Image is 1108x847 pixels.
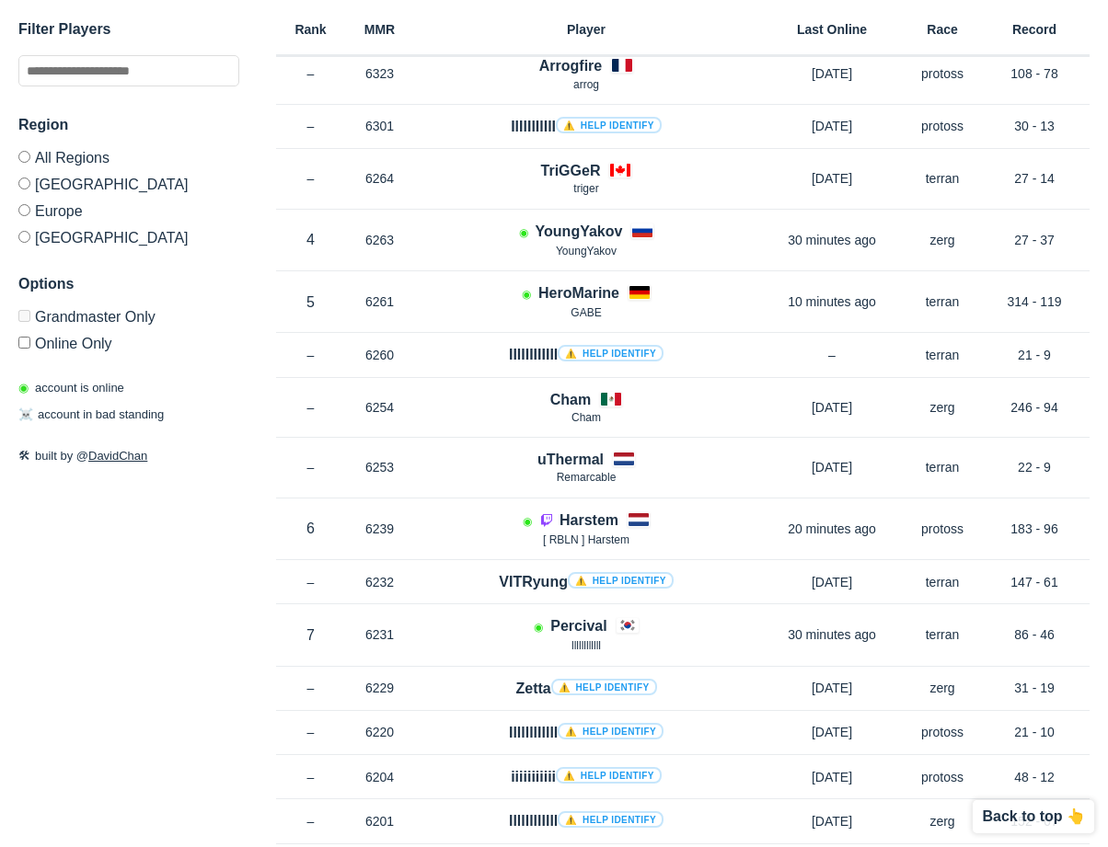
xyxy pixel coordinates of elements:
[276,573,345,591] p: –
[550,389,591,410] h4: Cham
[18,177,30,189] input: [GEOGRAPHIC_DATA]
[345,64,414,83] p: 6323
[276,518,345,539] p: 6
[758,169,906,188] p: [DATE]
[18,151,239,170] label: All Regions
[541,160,601,181] h4: TriGGeR
[556,117,662,133] a: ⚠️ Help identify
[758,679,906,697] p: [DATE]
[758,117,906,135] p: [DATE]
[979,520,1090,538] p: 183 - 96
[571,411,601,424] span: Cham
[568,572,674,589] a: ⚠️ Help identify
[979,23,1090,36] h6: Record
[345,23,414,36] h6: MMR
[556,245,617,258] span: YoungYakov
[345,398,414,417] p: 6254
[345,231,414,249] p: 6263
[276,398,345,417] p: –
[511,766,662,787] h4: iiiiiiiiiii
[979,573,1090,591] p: 147 - 61
[511,116,662,137] h4: IlIlIlIlIlI
[18,379,124,397] p: account is online
[276,624,345,646] p: 7
[758,292,906,311] p: 10 minutes ago
[906,573,979,591] p: terran
[560,509,618,531] h4: Harstem
[906,812,979,830] p: zerg
[758,573,906,591] p: [DATE]
[571,306,601,319] span: GABE
[979,679,1090,697] p: 31 - 19
[539,512,560,528] a: Player is streaming on Twitch
[979,117,1090,135] p: 30 - 13
[573,78,599,91] span: arrog
[556,767,662,784] a: ⚠️ Help identify
[345,768,414,786] p: 6204
[758,723,906,741] p: [DATE]
[558,345,664,361] a: ⚠️ Help identify
[345,812,414,830] p: 6201
[758,458,906,476] p: [DATE]
[906,723,979,741] p: protoss
[906,23,979,36] h6: Race
[906,458,979,476] p: terran
[906,231,979,249] p: zerg
[345,679,414,697] p: 6229
[906,679,979,697] p: zerg
[539,512,554,527] img: icon-twitch.7daa0e80.svg
[18,151,30,163] input: All Regions
[979,231,1090,249] p: 27 - 37
[543,533,629,546] span: [ RBLN ] Harstem
[558,723,664,739] a: ⚠️ Help identify
[979,169,1090,188] p: 27 - 14
[758,231,906,249] p: 30 minutes ago
[18,223,239,246] label: [GEOGRAPHIC_DATA]
[573,182,598,195] span: triger
[276,64,345,83] p: –
[979,292,1090,311] p: 314 - 119
[906,520,979,538] p: protoss
[758,520,906,538] p: 20 minutes ago
[979,458,1090,476] p: 22 - 9
[509,344,664,365] h4: IIIIIIIIIIII
[538,282,619,303] h4: HeroMarine
[88,449,147,463] a: DavidChan
[906,346,979,364] p: terran
[18,310,30,322] input: Grandmaster Only
[551,679,657,695] a: ⚠️ Help identify
[509,722,664,743] h4: IlIllllIlllI
[18,310,239,329] label: Only Show accounts currently in Grandmaster
[18,114,239,136] h3: Region
[18,329,239,351] label: Only show accounts currently laddering
[550,615,606,636] h4: Percival
[345,292,414,311] p: 6261
[18,447,239,465] p: built by @
[906,292,979,311] p: terran
[499,571,673,592] h4: VITRyung
[18,408,33,422] span: ☠️
[515,678,656,699] h4: Zetta
[345,520,414,538] p: 6239
[557,471,617,484] span: Remarcable
[758,64,906,83] p: [DATE]
[539,55,602,76] h4: Arrogfire
[979,346,1090,364] p: 21 - 9
[18,449,30,463] span: 🛠
[18,337,30,349] input: Online Only
[276,23,345,36] h6: Rank
[979,625,1090,644] p: 86 - 46
[979,768,1090,786] p: 48 - 12
[522,288,531,301] span: Account is laddering
[18,18,239,40] h3: Filter Players
[758,398,906,417] p: [DATE]
[18,381,29,395] span: ◉
[18,273,239,295] h3: Options
[979,64,1090,83] p: 108 - 78
[906,398,979,417] p: zerg
[906,625,979,644] p: terran
[18,170,239,197] label: [GEOGRAPHIC_DATA]
[536,221,623,242] h4: YoungYakov
[276,812,345,830] p: –
[519,226,528,239] span: Account is laddering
